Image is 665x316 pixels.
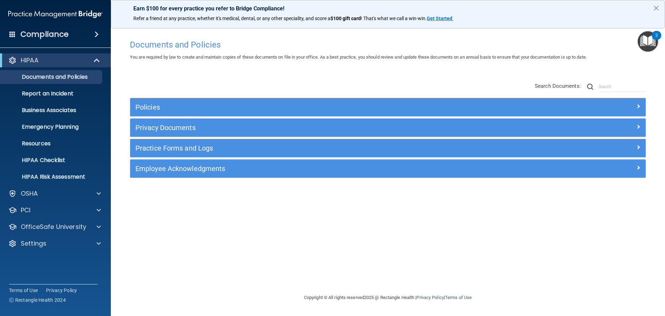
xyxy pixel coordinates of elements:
[5,173,99,180] p: HIPAA Risk Assessment
[427,16,453,21] a: Get Started
[9,287,38,294] a: Terms of Use
[8,56,100,65] a: HIPAA
[5,123,99,130] p: Emergency Planning
[135,103,512,111] h5: Policies
[261,287,514,309] div: Copyright © All rights reserved 2025 @ Rectangle Health | |
[130,40,646,49] h4: Documents and Policies
[5,90,99,97] p: Report an Incident
[5,140,99,147] p: Resources
[5,74,99,80] p: Documents and Policies
[135,124,512,131] h5: Privacy Documents
[135,143,640,154] a: Practice Forms and Logs
[135,165,512,172] h5: Employee Acknowledgments
[130,54,587,60] span: You are required by law to create and maintain copies of these documents on file in your office. ...
[8,206,101,214] a: PCI
[21,189,38,198] p: OSHA
[330,16,361,21] strong: $100 gift card
[21,206,30,214] p: PCI
[535,83,581,89] span: Search Documents:
[21,223,86,231] p: OfficeSafe University
[9,297,66,304] span: Ⓒ Rectangle Health 2024
[598,82,646,92] input: Search
[445,295,472,300] a: Terms of Use
[8,189,101,198] a: OSHA
[46,287,77,294] a: Privacy Policy
[655,35,658,44] div: 2
[653,2,659,14] button: Close
[135,144,512,152] h5: Practice Forms and Logs
[133,16,330,21] span: Refer a friend at any practice, whether it's medical, dental, or any other speciality, and score a
[8,239,101,248] a: Settings
[427,16,452,21] strong: Get Started
[5,107,99,114] p: Business Associates
[21,239,46,248] p: Settings
[21,56,38,65] p: HIPAA
[135,102,640,113] a: Policies
[133,5,642,12] p: Earn $100 for every practice you refer to Bridge Compliance!
[638,31,658,52] button: Open Resource Center, 2 new notifications
[135,163,640,174] a: Employee Acknowledgments
[5,157,99,164] p: HIPAA Checklist
[20,29,69,39] h4: Compliance
[8,223,101,231] a: OfficeSafe University
[361,16,427,21] span: ! That's what we call a win-win.
[587,84,593,90] img: ic-search.3b580494.png
[416,295,444,300] a: Privacy Policy
[8,7,103,21] img: PMB logo
[135,122,640,133] a: Privacy Documents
